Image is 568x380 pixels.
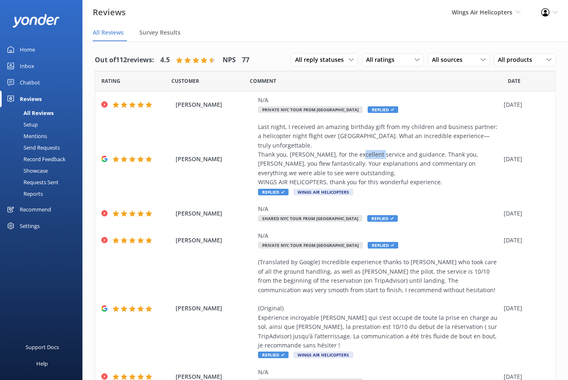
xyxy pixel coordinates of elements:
span: [PERSON_NAME] [176,155,254,164]
div: N/A [258,204,500,213]
span: All reply statuses [295,55,349,64]
div: [DATE] [504,100,545,109]
div: Help [36,355,48,372]
div: Last night, I received an amazing birthday gift from my children and business partner: a helicopt... [258,122,500,187]
span: Replied [368,242,398,249]
div: [DATE] [504,304,545,313]
div: Home [20,41,35,58]
span: Replied [258,352,289,358]
span: Wings Air Helicopters [293,189,353,195]
a: Setup [5,119,82,130]
div: Setup [5,119,38,130]
h4: Out of 112 reviews: [95,55,154,66]
span: Replied [368,106,398,113]
div: Showcase [5,165,48,176]
div: Inbox [20,58,34,74]
div: [DATE] [504,155,545,164]
span: Survey Results [139,28,181,37]
a: Showcase [5,165,82,176]
div: Requests Sent [5,176,59,188]
div: All Reviews [5,107,54,119]
span: Wings Air Helicopters [452,8,512,16]
div: Chatbot [20,74,40,91]
span: All Reviews [93,28,124,37]
span: Date [101,77,120,85]
a: Requests Sent [5,176,82,188]
a: All Reviews [5,107,82,119]
div: [DATE] [504,209,545,218]
h4: 4.5 [160,55,170,66]
span: Question [250,77,276,85]
div: [DATE] [504,236,545,245]
a: Send Requests [5,142,82,153]
div: N/A [258,96,500,105]
span: All products [498,55,537,64]
span: [PERSON_NAME] [176,209,254,218]
span: Wings Air Helicopters [293,352,353,358]
h4: NPS [223,55,236,66]
div: Settings [20,218,40,234]
h3: Reviews [93,6,126,19]
a: Mentions [5,130,82,142]
div: Recommend [20,201,51,218]
div: Mentions [5,130,47,142]
span: Private NYC Tour from [GEOGRAPHIC_DATA] [258,242,363,249]
div: N/A [258,231,500,240]
span: Date [508,77,521,85]
span: Date [171,77,199,85]
span: Replied [258,189,289,195]
div: Support Docs [26,339,59,355]
span: All sources [432,55,467,64]
div: Record Feedback [5,153,66,165]
span: Shared NYC Tour from [GEOGRAPHIC_DATA] [258,215,362,222]
div: Reviews [20,91,42,107]
span: [PERSON_NAME] [176,236,254,245]
span: [PERSON_NAME] [176,304,254,313]
h4: 77 [242,55,249,66]
span: All ratings [366,55,399,64]
span: Private NYC Tour from [GEOGRAPHIC_DATA] [258,106,363,113]
span: [PERSON_NAME] [176,100,254,109]
div: Reports [5,188,43,199]
div: (Translated by Google) Incredible experience thanks to [PERSON_NAME] who took care of all the gro... [258,258,500,350]
img: yonder-white-logo.png [12,14,60,28]
a: Reports [5,188,82,199]
span: Replied [367,215,398,222]
div: Send Requests [5,142,60,153]
a: Record Feedback [5,153,82,165]
div: N/A [258,368,500,377]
